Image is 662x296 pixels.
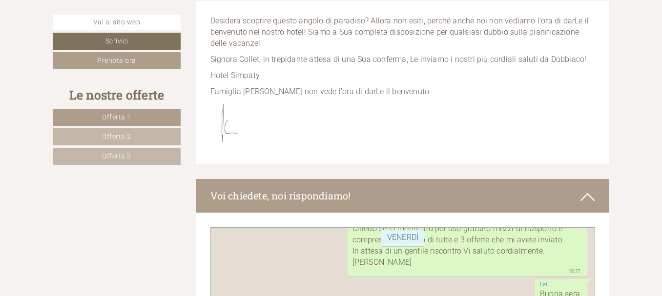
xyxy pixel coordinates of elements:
span: Offerta 3 [102,152,131,160]
a: Vai al sito web [53,15,181,30]
div: Ok grazie [331,157,377,187]
div: buongiorno, si i Guestpass sono comprese e vengono emessi a registrazione. Info in rigurado vi ar... [8,103,248,155]
small: 18:27 [142,41,370,48]
div: Lei [336,159,370,167]
div: Hotel Simpaty [15,105,243,113]
img: image [210,102,243,145]
small: 10:01 [336,178,370,185]
small: 19:06 [330,73,370,79]
div: Le nostre offerte [53,86,181,104]
p: Desidera scoprire questo angolo di paradiso? Allora non esiti, perché anche noi non vediamo l'ora... [210,16,595,49]
div: venerdì [171,2,214,19]
p: Famiglia [PERSON_NAME] non vede l'ora di darLe il benvenuto [210,86,595,98]
a: Prenota ora [53,52,181,69]
span: Offerta 2 [102,133,131,140]
p: Signora Collet, in trepidante attesa di una Sua conferma, Le inviamo i nostri più cordiali saluti... [210,54,595,65]
button: Invia [339,257,385,274]
div: Buona sera [325,52,377,81]
a: Scrivici [53,33,181,50]
div: [DATE] [175,84,209,100]
small: 09:19 [15,146,243,153]
span: Offerta 1 [102,113,131,121]
div: Lei [330,54,370,61]
p: Hotel Simpaty [210,70,595,81]
div: Voi chiedete, noi rispondiamo! [196,179,610,213]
